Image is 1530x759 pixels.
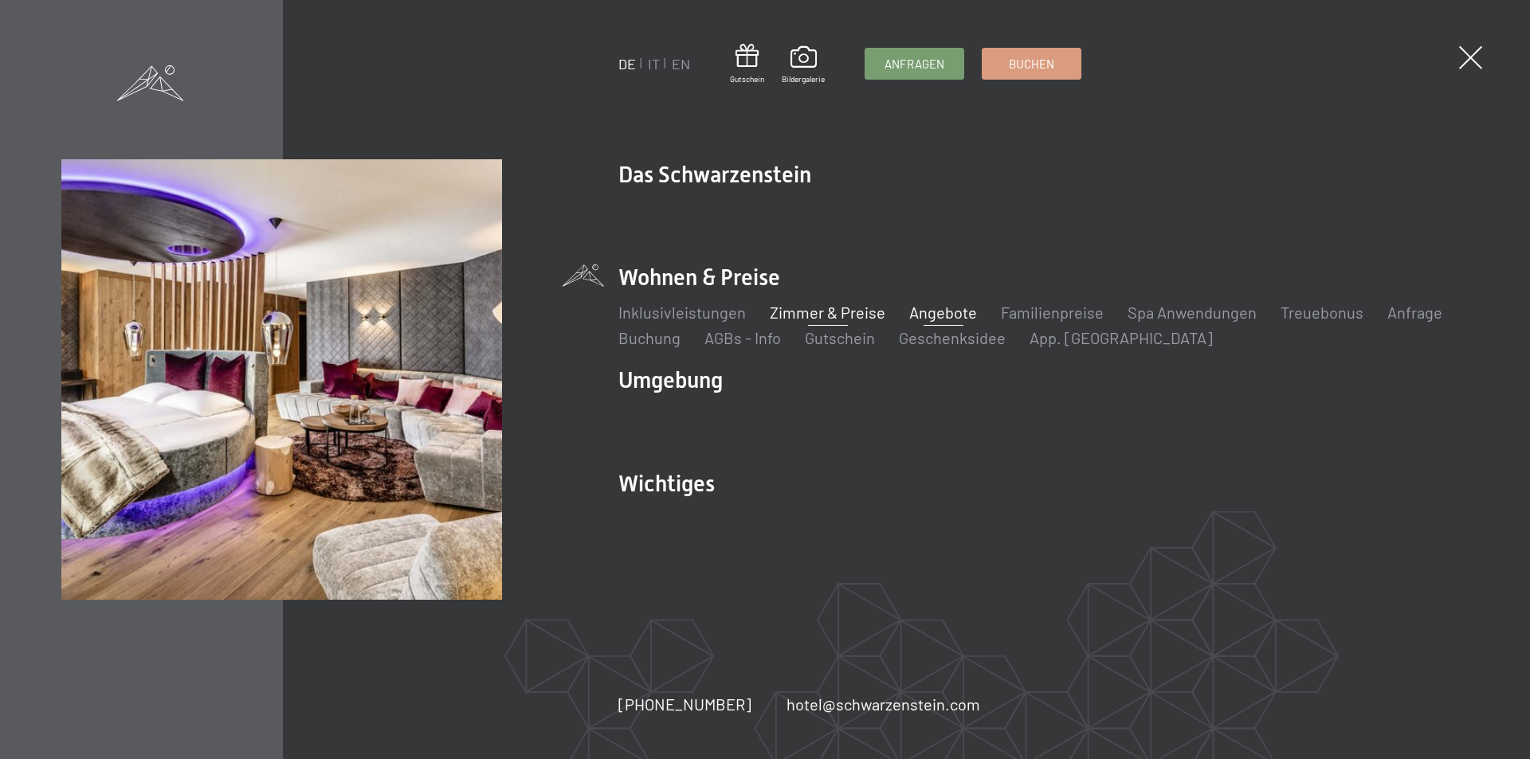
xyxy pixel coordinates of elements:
a: Gutschein [805,328,875,347]
a: [PHONE_NUMBER] [618,693,751,715]
a: Angebote [909,303,977,322]
a: Spa Anwendungen [1128,303,1257,322]
a: Buchung [618,328,681,347]
a: Anfrage [1387,303,1442,322]
span: Gutschein [730,73,764,84]
a: Familienpreise [1001,303,1104,322]
span: Anfragen [885,56,944,72]
a: Treuebonus [1281,303,1363,322]
a: IT [648,55,660,72]
a: App. [GEOGRAPHIC_DATA] [1030,328,1213,347]
a: Buchen [983,49,1081,79]
span: Buchen [1009,56,1054,72]
a: Anfragen [865,49,963,79]
a: Gutschein [730,44,764,84]
a: DE [618,55,636,72]
a: Zimmer & Preise [770,303,885,322]
a: AGBs - Info [704,328,781,347]
a: hotel@schwarzenstein.com [787,693,980,715]
a: Inklusivleistungen [618,303,746,322]
a: Geschenksidee [899,328,1006,347]
span: Bildergalerie [782,73,825,84]
a: Bildergalerie [782,46,825,84]
span: [PHONE_NUMBER] [618,694,751,714]
a: EN [672,55,690,72]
